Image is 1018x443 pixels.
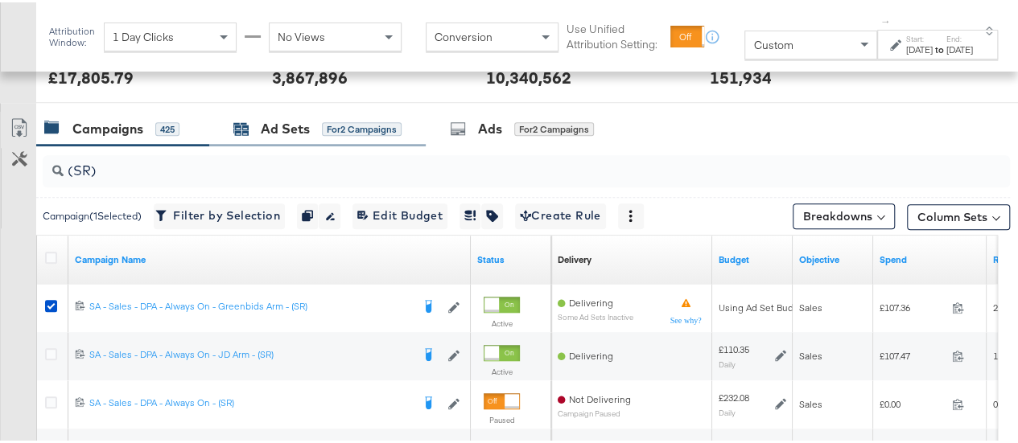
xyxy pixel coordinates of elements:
div: £17,805.79 [48,64,134,87]
button: Column Sets [907,202,1010,228]
div: Delivery [558,251,591,264]
div: Attribution Window: [48,23,96,46]
div: for 2 Campaigns [322,120,402,134]
a: Your campaign name. [75,251,464,264]
div: £110.35 [719,341,749,354]
div: SA - Sales - DPA - Always On - Greenbids Arm - (SR) [89,297,411,310]
label: Paused [484,412,520,423]
a: SA - Sales - DPA - Always On - Greenbids Arm - (SR) [89,297,411,314]
span: £107.36 [880,299,946,311]
span: Delivering [569,347,613,359]
span: Edit Budget [357,203,443,224]
span: 0 [993,396,998,408]
span: Conversion [435,27,493,42]
button: Create Rule [515,201,606,227]
input: Search Campaigns by Name, ID or Objective [64,146,925,178]
div: Using Ad Set Budget [719,299,808,312]
label: Use Unified Attribution Setting: [567,19,664,49]
label: Active [484,364,520,375]
button: Breakdowns [793,201,895,227]
span: Sales [799,396,822,408]
a: Reflects the ability of your Ad Campaign to achieve delivery based on ad states, schedule and bud... [558,251,591,264]
div: [DATE] [946,41,973,54]
div: Ad Sets [261,117,310,136]
div: 425 [155,120,179,134]
span: 1 Day Clicks [113,27,174,42]
strong: to [933,41,946,53]
a: SA - Sales - DPA - Always On - (SR) [89,394,411,410]
span: £0.00 [880,396,946,408]
sub: Daily [719,405,736,415]
div: 151,934 [709,64,771,87]
label: Start: [906,31,933,42]
a: Your campaign's objective. [799,251,867,264]
label: Active [484,316,520,326]
div: SA - Sales - DPA - Always On - (SR) [89,394,411,407]
span: Custom [753,35,793,50]
div: Ads [478,117,502,136]
a: The total amount spent to date. [880,251,980,264]
div: [DATE] [906,41,933,54]
button: Filter by Selection [154,201,285,227]
span: No Views [278,27,325,42]
a: Shows the current state of your Ad Campaign. [477,251,545,264]
span: Sales [799,299,822,311]
a: The maximum amount you're willing to spend on your ads, on average each day or over the lifetime ... [719,251,786,264]
div: £232.08 [719,389,749,402]
span: Sales [799,347,822,359]
div: 10,340,562 [486,64,571,87]
div: for 2 Campaigns [514,120,594,134]
sub: Daily [719,357,736,367]
div: Campaigns [72,117,143,136]
span: Not Delivering [569,391,631,403]
sub: Campaign Paused [558,407,631,416]
span: Delivering [569,294,613,306]
label: End: [946,31,973,42]
span: ↑ [879,17,894,23]
div: SA - Sales - DPA - Always On - JD Arm - (SR) [89,346,411,359]
a: SA - Sales - DPA - Always On - JD Arm - (SR) [89,346,411,362]
span: Create Rule [520,203,601,224]
sub: Some Ad Sets Inactive [558,310,633,319]
button: Edit Budget [352,201,447,227]
div: 3,867,896 [272,64,348,87]
span: £107.47 [880,347,946,359]
div: Campaign ( 1 Selected) [43,207,142,221]
span: Filter by Selection [159,203,280,224]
